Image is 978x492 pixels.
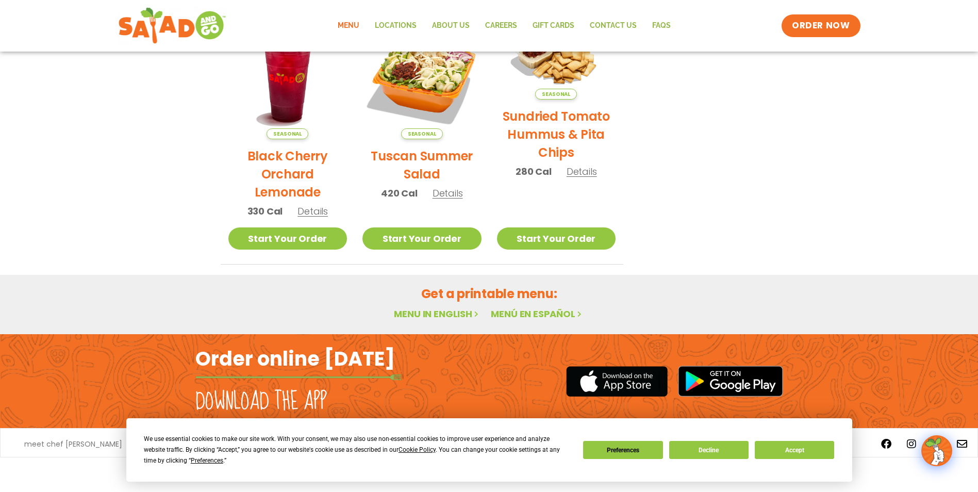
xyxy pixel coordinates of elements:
[669,441,749,459] button: Decline
[792,20,850,32] span: ORDER NOW
[247,204,283,218] span: 330 Cal
[362,147,482,183] h2: Tuscan Summer Salad
[399,446,436,453] span: Cookie Policy
[195,374,402,380] img: fork
[424,14,477,38] a: About Us
[228,21,347,140] img: Product photo for Black Cherry Orchard Lemonade
[362,21,482,140] img: Product photo for Tuscan Summer Salad
[567,165,597,178] span: Details
[191,457,223,464] span: Preferences
[367,14,424,38] a: Locations
[330,14,678,38] nav: Menu
[583,441,662,459] button: Preferences
[497,21,616,100] img: Product photo for Sundried Tomato Hummus & Pita Chips
[267,128,308,139] span: Seasonal
[497,107,616,161] h2: Sundried Tomato Hummus & Pita Chips
[394,307,480,320] a: Menu in English
[330,14,367,38] a: Menu
[126,418,852,482] div: Cookie Consent Prompt
[922,436,951,465] img: wpChatIcon
[228,147,347,201] h2: Black Cherry Orchard Lemonade
[362,227,482,250] a: Start Your Order
[195,346,395,371] h2: Order online [DATE]
[381,186,418,200] span: 420 Cal
[678,366,783,397] img: google_play
[535,89,577,100] span: Seasonal
[433,187,463,200] span: Details
[516,165,552,178] span: 280 Cal
[525,14,582,38] a: GIFT CARDS
[228,227,347,250] a: Start Your Order
[497,227,616,250] a: Start Your Order
[297,205,328,218] span: Details
[118,5,227,46] img: new-SAG-logo-768×292
[491,307,584,320] a: Menú en español
[582,14,644,38] a: Contact Us
[782,14,860,37] a: ORDER NOW
[144,434,571,466] div: We use essential cookies to make our site work. With your consent, we may also use non-essential ...
[195,387,327,416] h2: Download the app
[221,285,758,303] h2: Get a printable menu:
[755,441,834,459] button: Accept
[644,14,678,38] a: FAQs
[477,14,525,38] a: Careers
[401,128,443,139] span: Seasonal
[566,365,668,398] img: appstore
[24,440,122,448] a: meet chef [PERSON_NAME]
